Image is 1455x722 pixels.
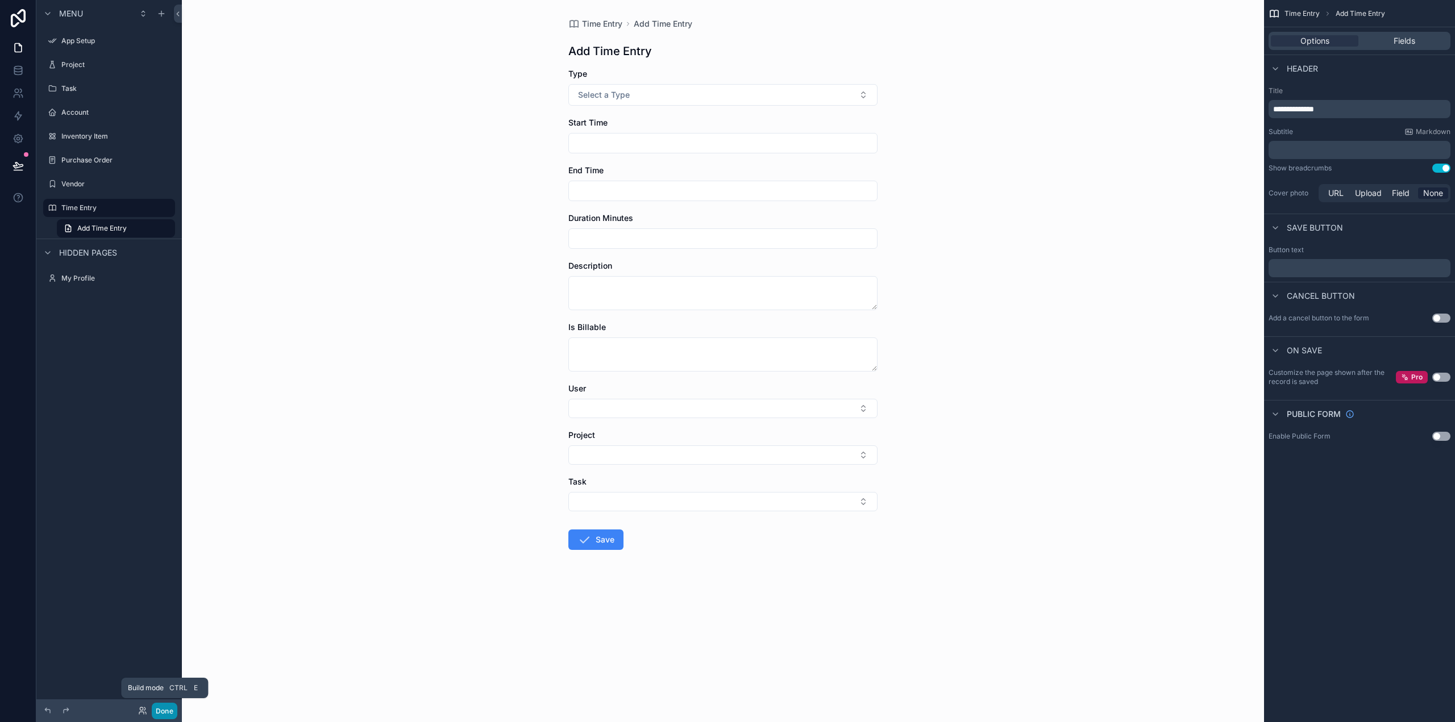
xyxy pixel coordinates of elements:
[43,56,175,74] a: Project
[61,60,173,69] label: Project
[1269,432,1331,441] div: Enable Public Form
[568,322,606,332] span: Is Billable
[61,108,173,117] label: Account
[43,127,175,145] a: Inventory Item
[1394,35,1415,47] span: Fields
[1287,408,1341,420] span: Public form
[1269,100,1450,118] div: scrollable content
[1392,187,1410,199] span: Field
[568,445,878,465] button: Select Button
[61,156,173,165] label: Purchase Order
[43,199,175,217] a: Time Entry
[1269,245,1304,254] label: Button text
[61,84,173,93] label: Task
[61,132,173,141] label: Inventory Item
[1269,314,1369,323] label: Add a cancel button to the form
[568,399,878,418] button: Select Button
[43,151,175,169] a: Purchase Order
[568,383,586,393] span: User
[1269,164,1332,173] div: Show breadcrumbs
[1287,63,1318,74] span: Header
[1416,127,1450,136] span: Markdown
[152,703,177,719] button: Done
[1355,187,1382,199] span: Upload
[1287,345,1322,356] span: On save
[578,89,630,101] span: Select a Type
[1328,187,1344,199] span: URL
[1269,368,1396,386] label: Customize the page shown after the record is saved
[634,18,692,30] a: Add Time Entry
[1269,86,1450,95] label: Title
[168,682,189,694] span: Ctrl
[59,8,83,19] span: Menu
[568,69,587,78] span: Type
[568,213,633,223] span: Duration Minutes
[1300,35,1329,47] span: Options
[1336,9,1385,18] span: Add Time Entry
[59,247,117,258] span: Hidden pages
[57,219,175,237] a: Add Time Entry
[1269,189,1314,198] label: Cover photo
[568,492,878,511] button: Select Button
[568,477,587,486] span: Task
[568,84,878,106] button: Select Button
[1404,127,1450,136] a: Markdown
[128,683,164,692] span: Build mode
[1287,290,1355,302] span: Cancel button
[1287,222,1343,233] span: Save button
[43,269,175,287] a: My Profile
[61,274,173,283] label: My Profile
[568,430,595,440] span: Project
[43,103,175,122] a: Account
[1411,373,1423,382] span: Pro
[568,43,652,59] h1: Add Time Entry
[568,261,612,270] span: Description
[61,203,168,212] label: Time Entry
[1423,187,1443,199] span: None
[568,18,622,30] a: Time Entry
[568,529,623,550] button: Save
[61,36,173,45] label: App Setup
[1269,259,1450,277] div: scrollable content
[1269,127,1293,136] label: Subtitle
[1284,9,1320,18] span: Time Entry
[568,165,604,175] span: End Time
[582,18,622,30] span: Time Entry
[77,224,127,233] span: Add Time Entry
[1269,141,1450,159] div: scrollable content
[191,683,200,692] span: E
[568,118,608,127] span: Start Time
[61,180,173,189] label: Vendor
[43,175,175,193] a: Vendor
[43,80,175,98] a: Task
[43,32,175,50] a: App Setup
